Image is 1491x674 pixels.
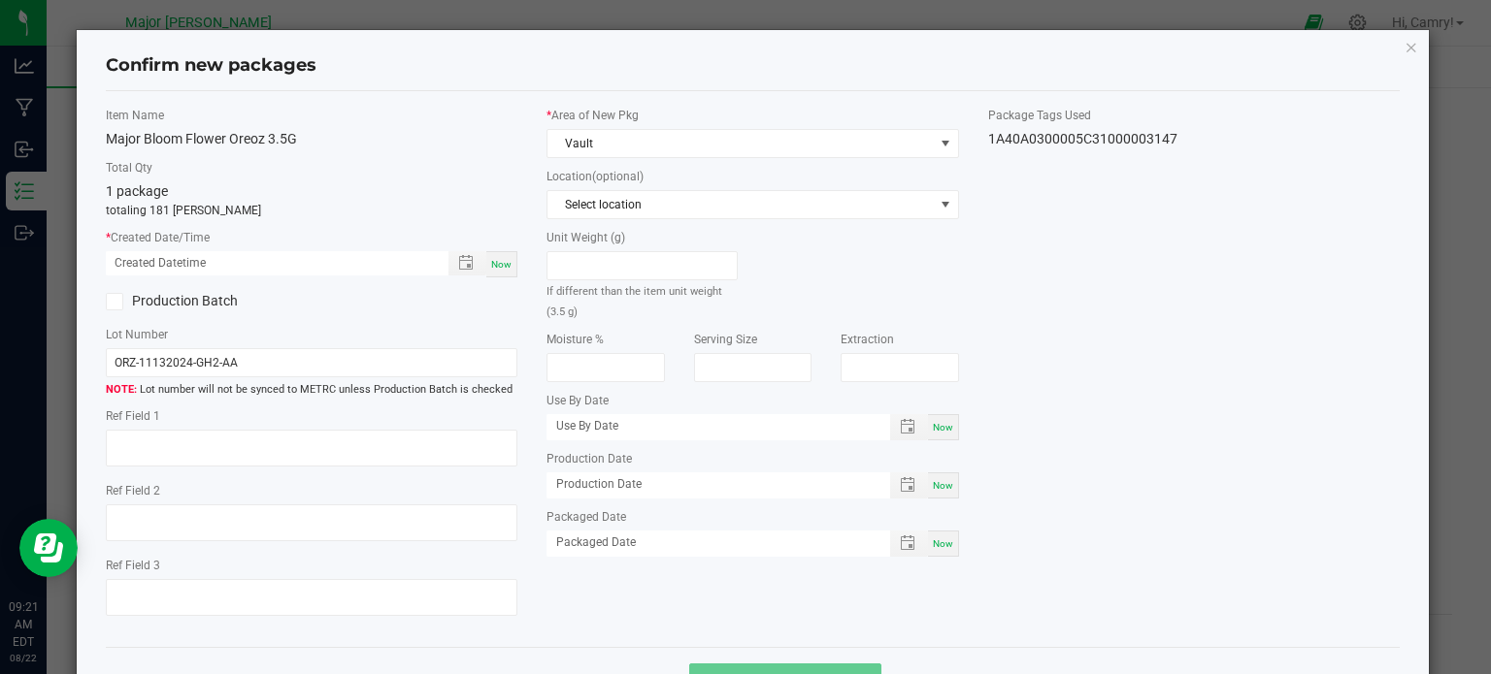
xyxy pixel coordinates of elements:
span: Toggle popup [448,251,486,275]
label: Package Tags Used [988,107,1401,124]
label: Ref Field 2 [106,482,518,499]
label: Location [547,168,959,185]
label: Ref Field 1 [106,407,518,425]
input: Use By Date [547,414,870,438]
label: Packaged Date [547,508,959,526]
span: Toggle popup [890,414,928,440]
h4: Confirm new packages [106,53,1401,79]
span: Now [491,259,512,270]
div: Major Bloom Flower Oreoz 3.5G [106,129,518,149]
div: 1A40A0300005C31000003147 [988,129,1401,149]
span: Toggle popup [890,530,928,557]
span: Now [933,480,953,491]
label: Production Batch [106,291,297,311]
input: Created Datetime [106,251,429,275]
p: totaling 181 [PERSON_NAME] [106,202,518,219]
span: Lot number will not be synced to METRC unless Production Batch is checked [106,382,518,399]
span: (optional) [592,170,644,183]
label: Ref Field 3 [106,557,518,574]
span: Select location [547,191,934,218]
span: NO DATA FOUND [547,190,959,219]
input: Production Date [547,472,870,497]
small: If different than the item unit weight (3.5 g) [547,285,722,318]
label: Serving Size [694,331,812,348]
label: Extraction [841,331,959,348]
span: Toggle popup [890,472,928,498]
label: Use By Date [547,392,959,409]
label: Item Name [106,107,518,124]
iframe: Resource center [19,519,78,577]
label: Created Date/Time [106,229,518,246]
label: Total Qty [106,159,518,177]
label: Production Date [547,450,959,467]
label: Lot Number [106,326,518,343]
label: Area of New Pkg [547,107,959,124]
span: Now [933,422,953,433]
label: Unit Weight (g) [547,229,738,246]
span: Vault [547,130,934,157]
label: Moisture % [547,331,665,348]
span: 1 package [106,183,168,199]
input: Packaged Date [547,530,870,555]
span: Now [933,538,953,549]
